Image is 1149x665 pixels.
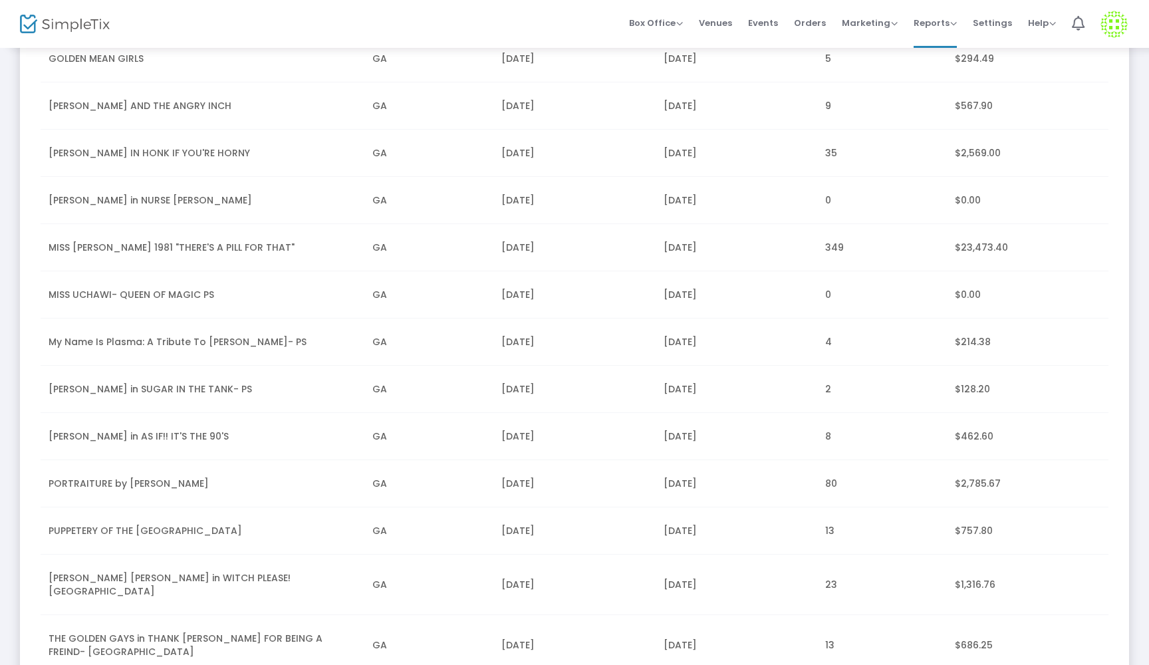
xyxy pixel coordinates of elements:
td: [DATE] [493,130,655,177]
td: [DATE] [656,82,817,130]
td: GA [364,507,494,555]
span: Reports [914,17,957,29]
td: [DATE] [656,555,817,615]
td: GOLDEN MEAN GIRLS [41,35,364,82]
td: [DATE] [493,366,655,413]
td: 0 [817,271,947,319]
td: [DATE] [493,555,655,615]
td: [DATE] [656,319,817,366]
span: Box Office [629,17,683,29]
td: $0.00 [947,271,1108,319]
td: [PERSON_NAME] in SUGAR IN THE TANK- PS [41,366,364,413]
td: GA [364,35,494,82]
td: $2,785.67 [947,460,1108,507]
td: GA [364,460,494,507]
td: GA [364,319,494,366]
td: GA [364,366,494,413]
td: [DATE] [493,319,655,366]
span: Settings [973,6,1012,40]
td: 4 [817,319,947,366]
td: [DATE] [493,82,655,130]
td: [DATE] [656,507,817,555]
td: [PERSON_NAME] in NURSE [PERSON_NAME] [41,177,364,224]
td: [DATE] [656,271,817,319]
td: [DATE] [656,130,817,177]
td: GA [364,177,494,224]
td: 35 [817,130,947,177]
td: MISS [PERSON_NAME] 1981 "THERE'S A PILL FOR THAT" [41,224,364,271]
td: [DATE] [656,460,817,507]
td: [PERSON_NAME] [PERSON_NAME] in WITCH PLEASE! [GEOGRAPHIC_DATA] [41,555,364,615]
td: [DATE] [656,413,817,460]
td: [DATE] [656,177,817,224]
td: $757.80 [947,507,1108,555]
td: $462.60 [947,413,1108,460]
td: [DATE] [493,177,655,224]
td: [PERSON_NAME] in AS IF!! IT'S THE 90'S [41,413,364,460]
td: 2 [817,366,947,413]
td: [DATE] [493,224,655,271]
td: 9 [817,82,947,130]
td: $1,316.76 [947,555,1108,615]
td: $294.49 [947,35,1108,82]
td: GA [364,413,494,460]
td: 13 [817,507,947,555]
td: GA [364,224,494,271]
td: 80 [817,460,947,507]
td: $0.00 [947,177,1108,224]
td: [PERSON_NAME] AND THE ANGRY INCH [41,82,364,130]
td: $23,473.40 [947,224,1108,271]
td: 349 [817,224,947,271]
td: 5 [817,35,947,82]
span: Venues [699,6,732,40]
td: $128.20 [947,366,1108,413]
td: [PERSON_NAME] IN HONK IF YOU'RE HORNY [41,130,364,177]
td: PUPPETERY OF THE [GEOGRAPHIC_DATA] [41,507,364,555]
td: GA [364,271,494,319]
td: $214.38 [947,319,1108,366]
td: [DATE] [493,507,655,555]
td: [DATE] [656,366,817,413]
td: My Name Is Plasma: A Tribute To [PERSON_NAME]- PS [41,319,364,366]
td: $2,569.00 [947,130,1108,177]
td: GA [364,555,494,615]
td: [DATE] [493,35,655,82]
td: MISS UCHAWI- QUEEN OF MAGIC PS [41,271,364,319]
td: [DATE] [656,35,817,82]
td: 23 [817,555,947,615]
span: Events [748,6,778,40]
td: GA [364,130,494,177]
td: $567.90 [947,82,1108,130]
td: [DATE] [493,271,655,319]
td: 0 [817,177,947,224]
td: GA [364,82,494,130]
span: Help [1028,17,1056,29]
td: [DATE] [656,224,817,271]
td: PORTRAITURE by [PERSON_NAME] [41,460,364,507]
span: Marketing [842,17,898,29]
td: 8 [817,413,947,460]
span: Orders [794,6,826,40]
td: [DATE] [493,460,655,507]
td: [DATE] [493,413,655,460]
